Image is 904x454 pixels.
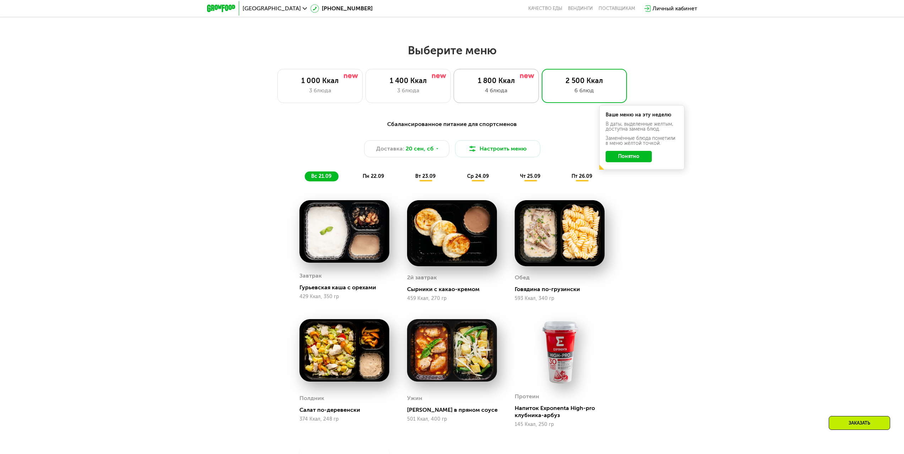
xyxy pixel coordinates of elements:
[572,173,592,179] span: пт 26.09
[299,270,322,281] div: Завтрак
[407,296,497,301] div: 459 Ккал, 270 гр
[406,144,434,153] span: 20 сен, сб
[461,86,531,95] div: 4 блюда
[299,393,324,404] div: Полдник
[829,416,890,430] div: Заказать
[515,286,610,293] div: Говядина по-грузински
[520,173,540,179] span: чт 25.09
[242,120,662,129] div: Сбалансированное питание для спортсменов
[310,4,373,13] a: [PHONE_NUMBER]
[376,144,404,153] span: Доставка:
[606,113,678,117] div: Ваше меню на эту неделю
[599,6,635,11] div: поставщикам
[407,272,437,283] div: 2й завтрак
[373,86,443,95] div: 3 блюда
[568,6,593,11] a: Вендинги
[299,406,395,414] div: Салат по-деревенски
[243,6,301,11] span: [GEOGRAPHIC_DATA]
[455,140,540,157] button: Настроить меню
[285,76,355,85] div: 1 000 Ккал
[515,422,605,427] div: 145 Ккал, 250 гр
[285,86,355,95] div: 3 блюда
[515,391,539,402] div: Протеин
[528,6,562,11] a: Качество еды
[549,86,619,95] div: 6 блюд
[407,406,503,414] div: [PERSON_NAME] в пряном соусе
[407,416,497,422] div: 501 Ккал, 400 гр
[407,393,422,404] div: Ужин
[515,405,610,419] div: Напиток Exponenta High-pro клубника-арбуз
[606,151,652,162] button: Понятно
[363,173,384,179] span: пн 22.09
[311,173,331,179] span: вс 21.09
[461,76,531,85] div: 1 800 Ккал
[299,284,395,291] div: Гурьевская каша с орехами
[23,43,881,58] h2: Выберите меню
[299,416,389,422] div: 374 Ккал, 248 гр
[299,294,389,300] div: 429 Ккал, 350 гр
[373,76,443,85] div: 1 400 Ккал
[515,296,605,301] div: 593 Ккал, 340 гр
[606,122,678,132] div: В даты, выделенные желтым, доступна замена блюд.
[415,173,435,179] span: вт 23.09
[467,173,489,179] span: ср 24.09
[549,76,619,85] div: 2 500 Ккал
[407,286,503,293] div: Сырники с какао-кремом
[515,272,530,283] div: Обед
[653,4,697,13] div: Личный кабинет
[606,136,678,146] div: Заменённые блюда пометили в меню жёлтой точкой.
